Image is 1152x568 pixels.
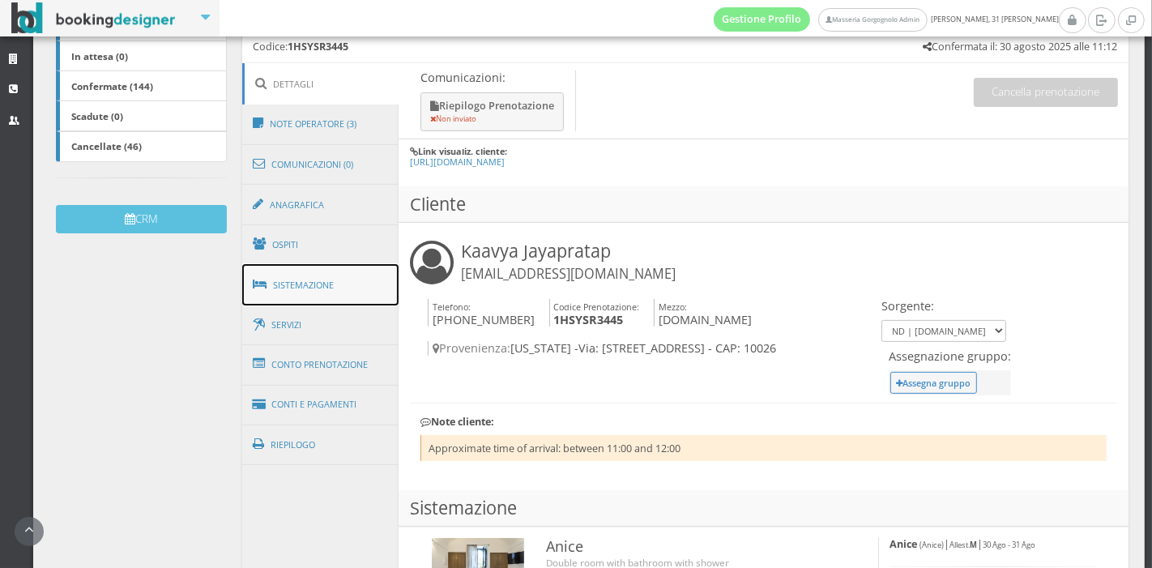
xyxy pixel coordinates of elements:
small: Allest. [949,540,977,550]
a: Cancellate (46) [56,131,227,162]
button: Cancella prenotazione [974,78,1118,106]
span: Via: [STREET_ADDRESS] [578,340,705,356]
small: Non inviato [430,113,476,124]
a: Anagrafica [242,184,399,226]
h3: Anice [546,538,845,556]
a: Confermate (144) [56,70,227,101]
a: In attesa (0) [56,41,227,71]
span: Provenienza: [433,340,510,356]
h5: Codice: [253,41,348,53]
b: Cancellate (46) [71,139,142,152]
span: [PERSON_NAME], 31 [PERSON_NAME] [714,7,1059,32]
h5: | | [890,538,1095,550]
h4: [US_STATE] - [428,341,877,355]
b: Link visualiz. cliente: [418,145,507,157]
a: Servizi [242,305,399,346]
button: Riepilogo Prenotazione Non inviato [420,92,564,132]
b: In attesa (0) [71,49,128,62]
h4: [DOMAIN_NAME] [654,299,752,327]
small: [EMAIL_ADDRESS][DOMAIN_NAME] [461,265,676,283]
h4: Assegnazione gruppo: [889,349,1011,363]
h4: [PHONE_NUMBER] [428,299,535,327]
b: Note cliente: [420,415,494,429]
b: Confermate (144) [71,79,153,92]
a: Gestione Profilo [714,7,811,32]
b: Anice [890,537,917,551]
small: Telefono: [433,301,471,313]
a: Conto Prenotazione [242,344,399,386]
h3: Sistemazione [399,490,1129,527]
li: Approximate time of arrival: between 11:00 and 12:00 [420,435,1107,461]
b: Scadute (0) [71,109,123,122]
button: Assegna gruppo [890,372,977,394]
a: Dettagli [242,63,399,105]
small: Mezzo: [659,301,687,313]
b: M [970,540,977,550]
small: 30 Ago - 31 Ago [983,540,1035,550]
a: Scadute (0) [56,100,227,131]
h3: Cliente [399,186,1129,223]
p: Comunicazioni: [420,70,567,84]
span: - CAP: 10026 [708,340,776,356]
a: Sistemazione [242,264,399,306]
button: CRM [56,205,227,233]
a: Conti e Pagamenti [242,384,399,425]
h4: Sorgente: [881,299,1006,313]
b: 1HSYSR3445 [288,40,348,53]
a: Comunicazioni (0) [242,143,399,186]
a: Riepilogo [242,424,399,466]
h3: Kaavya Jayapratap [461,241,676,283]
b: 1HSYSR3445 [553,312,623,327]
small: (Anice) [919,540,944,550]
a: Note Operatore (3) [242,103,399,145]
img: BookingDesigner.com [11,2,176,34]
small: Codice Prenotazione: [553,301,639,313]
a: Ospiti [242,224,399,266]
a: [URL][DOMAIN_NAME] [410,156,505,168]
h5: Confermata il: 30 agosto 2025 alle 11:12 [923,41,1118,53]
a: Masseria Gorgognolo Admin [818,8,927,32]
